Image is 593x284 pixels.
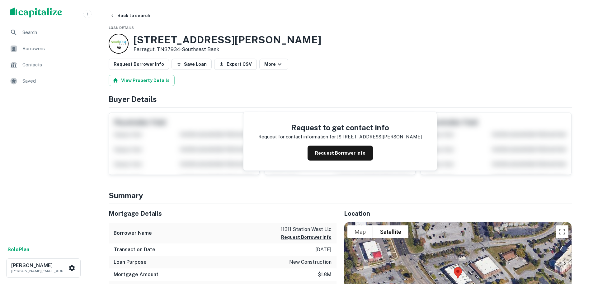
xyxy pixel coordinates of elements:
h4: Summary [109,190,572,201]
a: Saved [5,74,82,89]
a: Contacts [5,57,82,72]
p: Request for contact information for [258,133,336,141]
button: Save Loan [172,59,212,70]
button: Show street map [347,225,373,238]
button: Toggle fullscreen view [556,225,568,238]
p: [STREET_ADDRESS][PERSON_NAME] [337,133,422,141]
a: Search [5,25,82,40]
h5: Mortgage Details [109,209,337,218]
p: new construction [289,258,332,266]
button: View Property Details [109,75,175,86]
h4: Request to get contact info [258,122,422,133]
h6: Transaction Date [114,246,155,253]
p: $1.8m [318,271,332,278]
a: Southeast Bank [182,46,219,52]
p: 11311 station west llc [281,226,332,233]
iframe: Chat Widget [562,234,593,264]
a: Borrowers [5,41,82,56]
span: Search [22,29,78,36]
button: More [259,59,288,70]
button: [PERSON_NAME][PERSON_NAME][EMAIL_ADDRESS][DOMAIN_NAME] [6,258,81,278]
span: Saved [22,77,78,85]
button: Request Borrower Info [281,233,332,241]
h4: Buyer Details [109,94,572,105]
p: [PERSON_NAME][EMAIL_ADDRESS][DOMAIN_NAME] [11,268,67,274]
span: Borrowers [22,45,78,52]
span: Loan Details [109,26,134,30]
strong: Solo Plan [7,247,29,253]
h6: [PERSON_NAME] [11,263,67,268]
span: Contacts [22,61,78,69]
img: capitalize-logo.png [10,7,62,17]
button: Show satellite imagery [373,225,408,238]
h3: [STREET_ADDRESS][PERSON_NAME] [134,34,321,46]
h5: Location [344,209,572,218]
button: Back to search [107,10,153,21]
button: Export CSV [214,59,257,70]
button: Request Borrower Info [308,146,373,161]
a: SoloPlan [7,246,29,253]
h6: Loan Purpose [114,258,147,266]
p: [DATE] [315,246,332,253]
p: Farragut, TN37934 • [134,46,321,53]
h6: Borrower Name [114,229,152,237]
h6: Mortgage Amount [114,271,158,278]
button: Request Borrower Info [109,59,169,70]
